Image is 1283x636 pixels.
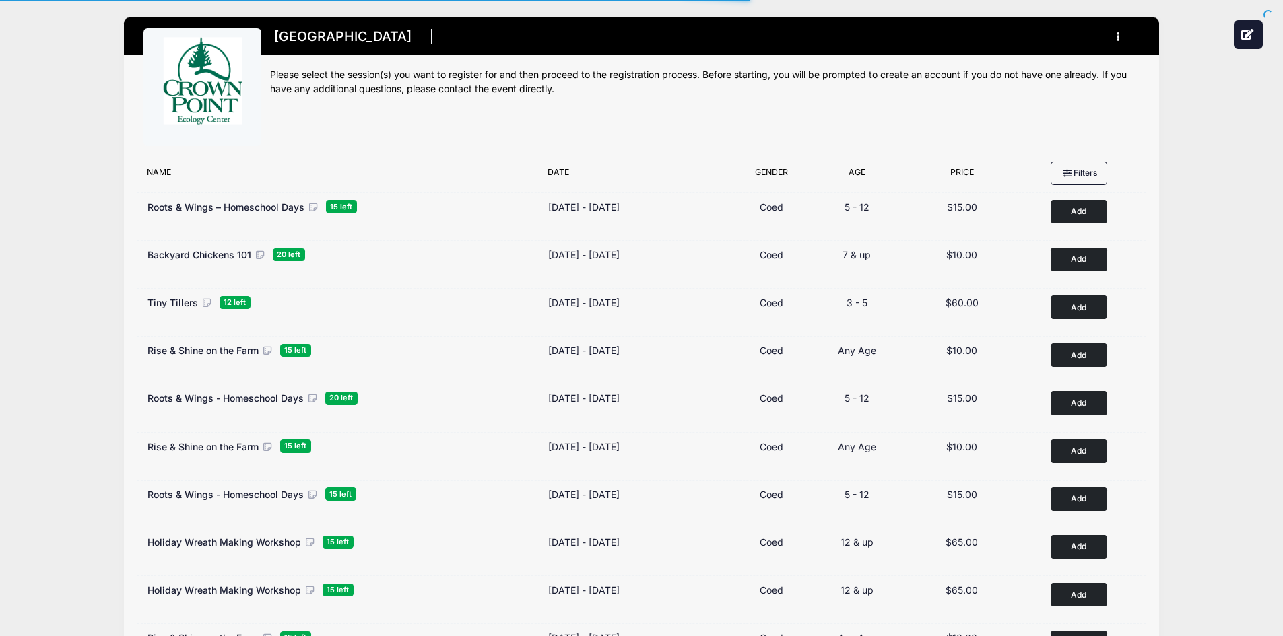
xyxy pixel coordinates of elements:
[946,249,977,260] span: $10.00
[548,200,620,214] div: [DATE] - [DATE]
[845,489,869,500] span: 5 - 12
[280,344,311,357] span: 15 left
[280,439,311,452] span: 15 left
[548,391,620,405] div: [DATE] - [DATE]
[760,297,783,308] span: Coed
[273,248,305,261] span: 20 left
[548,583,620,597] div: [DATE] - [DATE]
[1051,162,1107,184] button: Filters
[270,68,1140,96] div: Please select the session(s) you want to register for and then proceed to the registration proces...
[812,166,902,185] div: Age
[326,200,357,213] span: 15 left
[760,536,783,548] span: Coed
[1051,200,1107,223] button: Add
[548,295,620,310] div: [DATE] - [DATE]
[1051,583,1107,606] button: Add
[946,536,978,548] span: $65.00
[1051,439,1107,463] button: Add
[841,584,874,596] span: 12 & up
[946,297,979,308] span: $60.00
[838,441,876,452] span: Any Age
[147,249,251,260] span: Backyard Chickens 101
[548,439,620,454] div: [DATE] - [DATE]
[1051,295,1107,319] button: Add
[323,536,354,549] span: 15 left
[760,249,783,260] span: Coed
[760,584,783,596] span: Coed
[140,166,541,185] div: Name
[147,392,304,404] span: Roots & Wings - Homeschool Days
[541,166,732,185] div: Date
[838,345,876,356] span: Any Age
[325,487,356,500] span: 15 left
[847,297,867,308] span: 3 - 5
[760,441,783,452] span: Coed
[323,584,354,596] span: 15 left
[760,345,783,356] span: Coed
[1051,487,1107,511] button: Add
[548,248,620,262] div: [DATE] - [DATE]
[841,536,874,548] span: 12 & up
[946,584,978,596] span: $65.00
[947,392,977,404] span: $15.00
[946,345,977,356] span: $10.00
[1051,535,1107,559] button: Add
[947,489,977,500] span: $15.00
[548,487,620,501] div: [DATE] - [DATE]
[220,296,251,309] span: 12 left
[147,297,198,308] span: Tiny Tillers
[147,201,304,213] span: Roots & Wings – Homeschool Days
[147,584,301,596] span: Holiday Wreath Making Workshop
[147,345,259,356] span: Rise & Shine on the Farm
[760,392,783,404] span: Coed
[270,25,416,48] h1: [GEOGRAPHIC_DATA]
[1051,248,1107,271] button: Add
[760,201,783,213] span: Coed
[147,489,304,500] span: Roots & Wings - Homeschool Days
[845,392,869,404] span: 5 - 12
[946,441,977,452] span: $10.00
[731,166,812,185] div: Gender
[947,201,977,213] span: $15.00
[548,535,620,549] div: [DATE] - [DATE]
[760,489,783,500] span: Coed
[325,392,358,404] span: 20 left
[1051,343,1107,367] button: Add
[548,343,620,357] div: [DATE] - [DATE]
[147,441,259,452] span: Rise & Shine on the Farm
[843,249,871,260] span: 7 & up
[902,166,1022,185] div: Price
[845,201,869,213] span: 5 - 12
[152,37,253,138] img: logo
[147,536,301,548] span: Holiday Wreath Making Workshop
[1051,391,1107,415] button: Add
